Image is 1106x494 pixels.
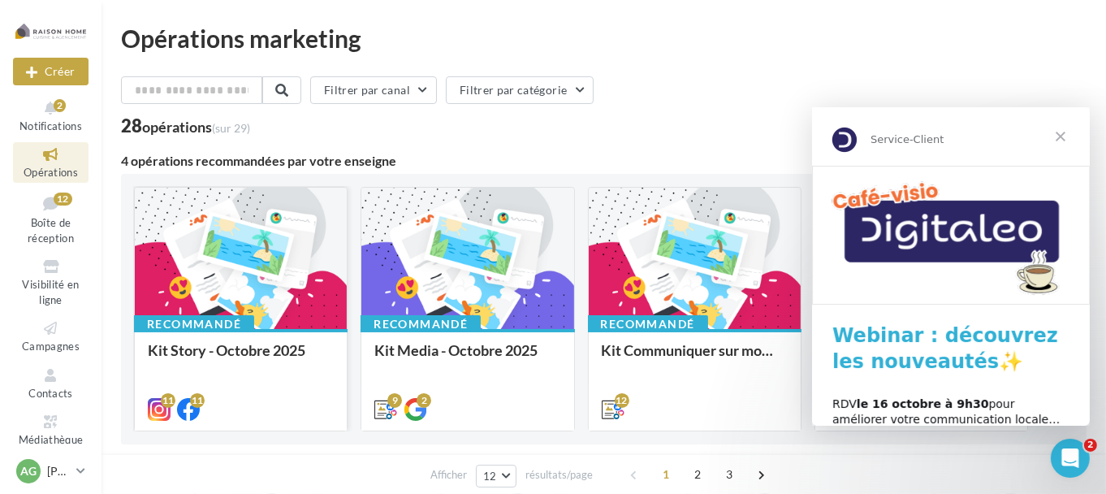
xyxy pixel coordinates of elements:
span: Afficher [430,467,467,483]
p: [PERSON_NAME] [47,463,70,479]
div: 12 [615,393,629,408]
a: Boîte de réception12 [13,189,89,249]
button: Filtrer par catégorie [446,76,594,104]
a: Opérations [13,142,89,182]
b: le 16 octobre à 9h30 [45,290,177,303]
iframe: Intercom live chat message [812,107,1090,426]
span: Opérations [24,166,78,179]
div: 11 [161,393,175,408]
div: 12 [54,193,72,206]
button: 12 [476,465,517,487]
div: Opérations marketing [121,26,1087,50]
button: Notifications 2 [13,96,89,136]
span: Notifications [19,119,82,132]
button: Filtrer par canal [310,76,437,104]
span: AG [20,463,37,479]
button: Créer [13,58,89,85]
div: RDV pour améliorer votre communication locale… et attirer plus de clients ! [20,289,257,337]
span: 12 [483,470,497,483]
div: 2 [54,99,66,112]
a: Médiathèque [13,409,89,449]
span: Médiathèque [19,433,84,446]
span: (sur 29) [212,121,250,135]
span: Campagnes [22,340,80,353]
span: résultats/page [525,467,593,483]
span: Contacts [28,387,73,400]
div: Recommandé [361,315,481,333]
div: 9 [387,393,402,408]
div: 4 opérations recommandées par votre enseigne [121,154,1087,167]
a: Visibilité en ligne [13,254,89,310]
a: AG [PERSON_NAME] [13,456,89,487]
div: 2 [417,393,431,408]
div: opérations [142,119,250,134]
span: 2 [685,461,711,487]
iframe: Intercom live chat [1051,439,1090,478]
span: Boîte de réception [28,216,74,245]
div: Recommandé [134,315,254,333]
a: Campagnes [13,316,89,356]
div: Kit Media - Octobre 2025 [374,342,560,375]
span: Visibilité en ligne [22,278,79,306]
div: Recommandé [588,315,708,333]
div: Kit Communiquer sur mon activité [602,342,788,375]
div: Kit Story - Octobre 2025 [148,342,334,375]
span: 1 [653,461,679,487]
span: 3 [716,461,742,487]
div: 11 [190,393,205,408]
div: 28 [121,117,250,135]
span: 2 [1084,439,1097,452]
a: Contacts [13,363,89,403]
div: Nouvelle campagne [13,58,89,85]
